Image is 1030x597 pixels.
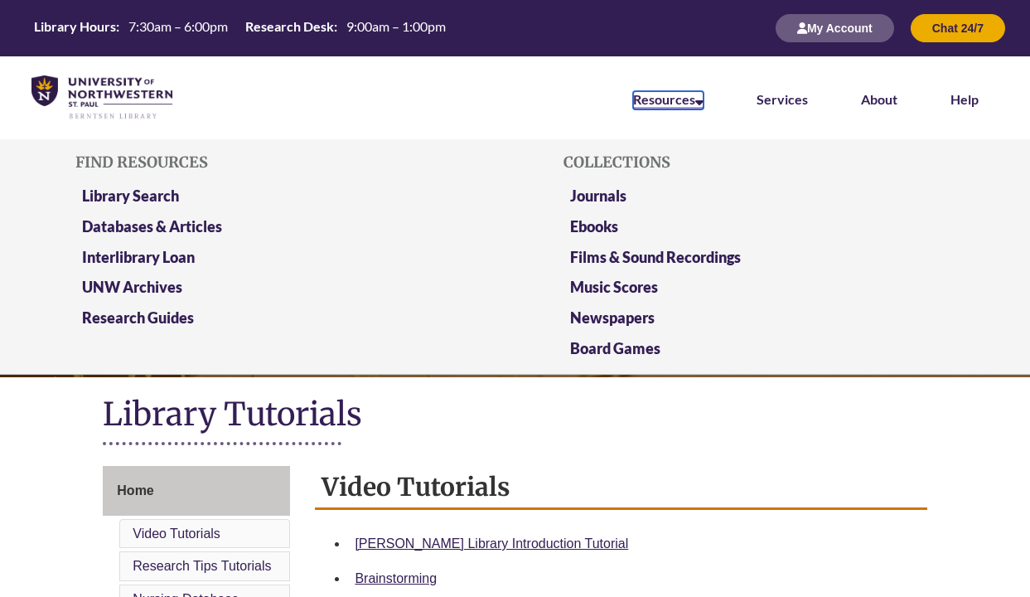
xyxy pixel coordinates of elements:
a: Hours Today [27,17,452,40]
a: Help [950,91,979,107]
a: Video Tutorials [133,527,220,541]
a: Home [103,466,290,516]
a: [PERSON_NAME] Library Introduction Tutorial [355,536,628,551]
a: Services [757,91,808,107]
th: Library Hours: [27,17,122,36]
h1: Library Tutorials [103,394,926,438]
a: Research Tips Tutorials [133,559,271,573]
img: UNWSP Library Logo [31,75,172,120]
h5: Collections [563,154,955,171]
h5: Find Resources [75,154,467,171]
a: Ebooks [570,217,618,235]
a: Brainstorming [355,571,437,585]
a: Databases & Articles [82,217,222,235]
a: UNW Archives [82,278,182,296]
a: Journals [570,187,626,205]
button: My Account [776,14,894,42]
a: Music Scores [570,278,658,296]
a: Library Search [82,187,179,205]
span: Home [117,483,153,498]
a: Interlibrary Loan [82,248,195,266]
span: 9:00am – 1:00pm [346,18,446,34]
a: About [861,91,897,107]
span: 7:30am – 6:00pm [128,18,228,34]
a: Board Games [570,339,660,357]
button: Chat 24/7 [911,14,1005,42]
a: Research Guides [82,308,194,327]
a: My Account [776,21,894,35]
th: Research Desk: [239,17,340,36]
a: Chat 24/7 [911,21,1005,35]
a: Resources [633,91,704,109]
a: Newspapers [570,308,655,327]
table: Hours Today [27,17,452,38]
h2: Video Tutorials [315,466,926,510]
a: Films & Sound Recordings [570,248,741,266]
